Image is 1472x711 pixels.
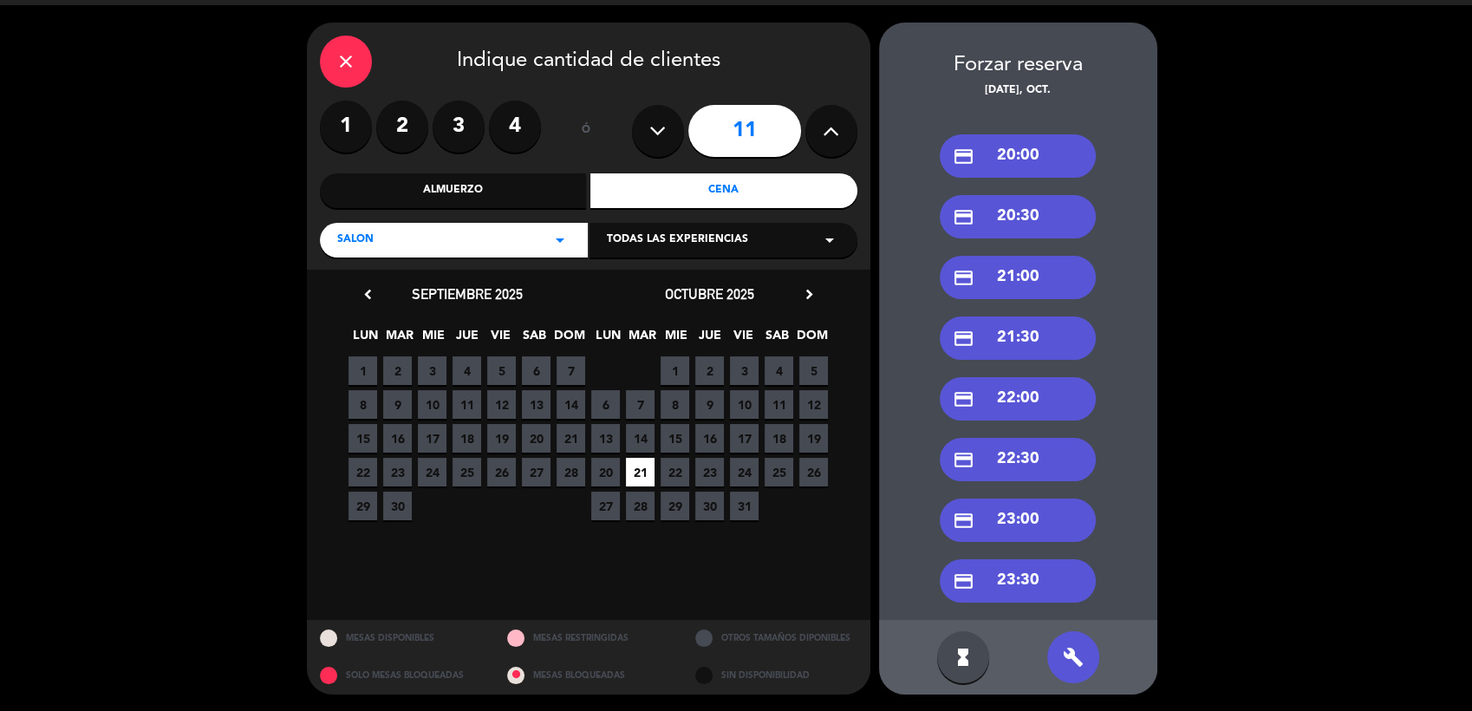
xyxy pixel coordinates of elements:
[730,492,759,520] span: 31
[376,101,428,153] label: 2
[729,325,758,354] span: VIE
[953,571,974,592] i: credit_card
[418,424,446,453] span: 17
[494,657,682,695] div: MESAS BLOQUEADAS
[433,101,485,153] label: 3
[626,390,655,419] span: 7
[800,285,818,303] i: chevron_right
[594,325,622,354] span: LUN
[661,325,690,354] span: MIE
[819,230,840,251] i: arrow_drop_down
[383,492,412,520] span: 30
[626,492,655,520] span: 28
[522,356,550,385] span: 6
[351,325,380,354] span: LUN
[591,458,620,486] span: 20
[520,325,549,354] span: SAB
[799,356,828,385] span: 5
[307,657,495,695] div: SOLO MESAS BLOQUEADAS
[607,232,748,249] span: Todas las experiencias
[418,458,446,486] span: 24
[682,620,870,657] div: OTROS TAMAÑOS DIPONIBLES
[486,325,515,354] span: VIE
[348,492,377,520] span: 29
[940,377,1096,421] div: 22:00
[765,390,793,419] span: 11
[1063,647,1084,668] i: build
[879,82,1157,100] div: [DATE], oct.
[487,424,516,453] span: 19
[591,424,620,453] span: 13
[489,101,541,153] label: 4
[940,316,1096,360] div: 21:30
[522,458,550,486] span: 27
[383,458,412,486] span: 23
[359,285,377,303] i: chevron_left
[695,492,724,520] span: 30
[940,559,1096,603] div: 23:30
[557,356,585,385] span: 7
[383,390,412,419] span: 9
[797,325,825,354] span: DOM
[953,388,974,410] i: credit_card
[661,458,689,486] span: 22
[730,458,759,486] span: 24
[348,458,377,486] span: 22
[765,458,793,486] span: 25
[953,206,974,228] i: credit_card
[418,356,446,385] span: 3
[765,356,793,385] span: 4
[453,458,481,486] span: 25
[953,449,974,471] i: credit_card
[940,134,1096,178] div: 20:00
[320,101,372,153] label: 1
[695,325,724,354] span: JUE
[348,356,377,385] span: 1
[940,499,1096,542] div: 23:00
[385,325,414,354] span: MAR
[487,458,516,486] span: 26
[695,424,724,453] span: 16
[626,458,655,486] span: 21
[419,325,447,354] span: MIE
[695,390,724,419] span: 9
[695,356,724,385] span: 2
[953,146,974,167] i: credit_card
[412,285,523,303] span: septiembre 2025
[799,458,828,486] span: 26
[550,230,570,251] i: arrow_drop_down
[940,256,1096,299] div: 21:00
[591,390,620,419] span: 6
[320,173,587,208] div: Almuerzo
[487,356,516,385] span: 5
[591,492,620,520] span: 27
[953,267,974,289] i: credit_card
[765,424,793,453] span: 18
[661,390,689,419] span: 8
[453,325,481,354] span: JUE
[940,195,1096,238] div: 20:30
[590,173,857,208] div: Cena
[799,424,828,453] span: 19
[799,390,828,419] span: 12
[554,325,583,354] span: DOM
[383,356,412,385] span: 2
[953,647,974,668] i: hourglass_full
[661,356,689,385] span: 1
[682,657,870,695] div: SIN DISPONIBILIDAD
[695,458,724,486] span: 23
[626,424,655,453] span: 14
[661,492,689,520] span: 29
[337,232,374,249] span: SALON
[557,458,585,486] span: 28
[453,356,481,385] span: 4
[730,356,759,385] span: 3
[453,424,481,453] span: 18
[953,328,974,349] i: credit_card
[730,424,759,453] span: 17
[383,424,412,453] span: 16
[348,390,377,419] span: 8
[348,424,377,453] span: 15
[665,285,754,303] span: octubre 2025
[320,36,857,88] div: Indique cantidad de clientes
